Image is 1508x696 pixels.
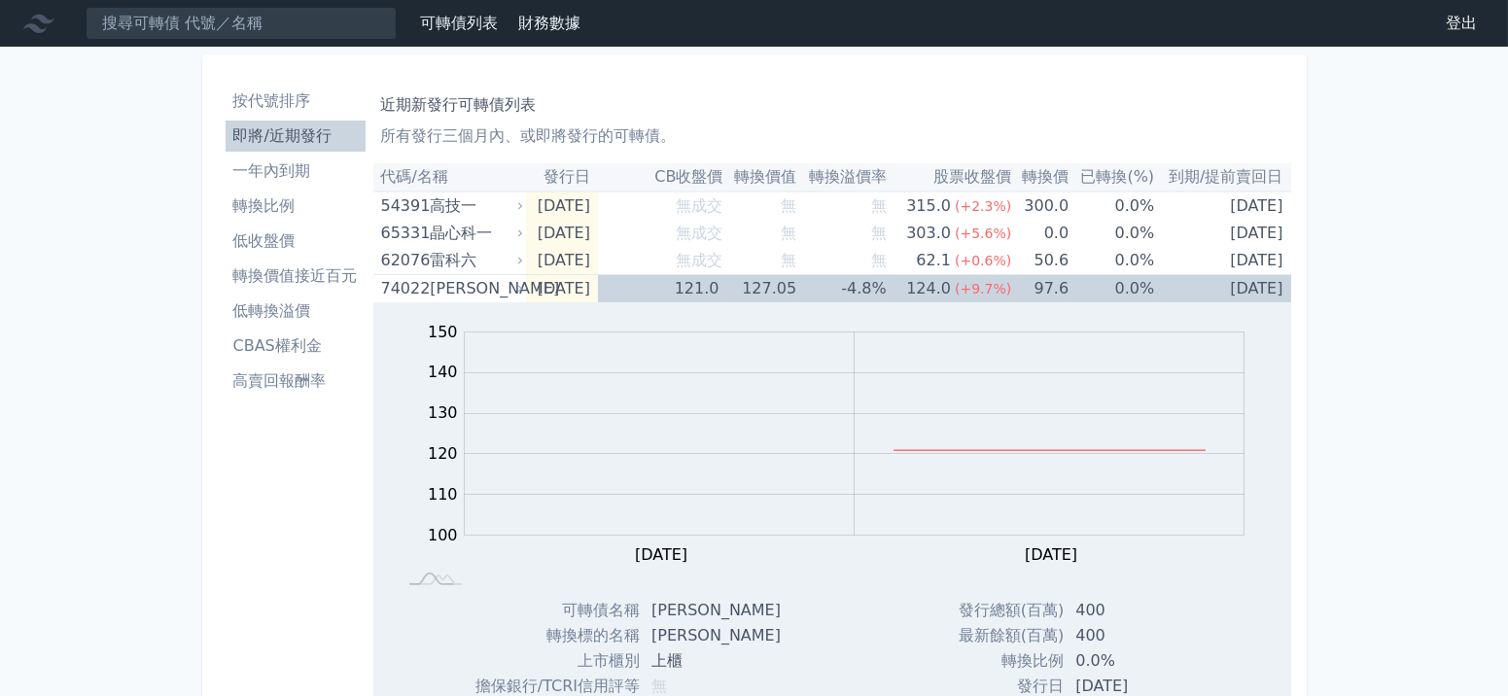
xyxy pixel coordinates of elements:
[1011,247,1069,275] td: 50.6
[1069,247,1154,275] td: 0.0%
[428,323,458,341] tspan: 150
[1430,8,1492,39] a: 登出
[939,648,1064,674] td: 轉換比例
[226,365,366,397] a: 高賣回報酬率
[226,296,366,327] a: 低轉換溢價
[428,404,458,423] tspan: 130
[955,281,1011,296] span: (+9.7%)
[518,14,580,32] a: 財務數據
[526,247,598,275] td: [DATE]
[781,251,796,269] span: 無
[651,677,667,695] span: 無
[912,247,955,274] div: 62.1
[871,224,887,242] span: 無
[676,196,722,215] span: 無成交
[1025,546,1077,565] tspan: [DATE]
[381,247,426,274] div: 62076
[955,226,1011,241] span: (+5.6%)
[1011,191,1069,220] td: 300.0
[430,247,519,274] div: 雷科六
[526,191,598,220] td: [DATE]
[871,251,887,269] span: 無
[526,163,598,191] th: 發行日
[1011,163,1069,191] th: 轉換價
[226,261,366,292] a: 轉換價值接近百元
[420,14,498,32] a: 可轉債列表
[1154,191,1290,220] td: [DATE]
[226,194,366,218] li: 轉換比例
[871,196,887,215] span: 無
[226,334,366,358] li: CBAS權利金
[428,364,458,382] tspan: 140
[722,275,796,303] td: 127.05
[640,648,796,674] td: 上櫃
[226,331,366,362] a: CBAS權利金
[955,198,1011,214] span: (+2.3%)
[722,163,796,191] th: 轉換價值
[226,264,366,288] li: 轉換價值接近百元
[640,623,796,648] td: [PERSON_NAME]
[1011,220,1069,247] td: 0.0
[226,156,366,187] a: 一年內到期
[1064,648,1210,674] td: 0.0%
[381,93,1283,117] h1: 近期新發行可轉債列表
[1411,603,1508,696] div: 聊天小工具
[526,220,598,247] td: [DATE]
[418,323,1274,605] g: Chart
[381,275,426,302] div: 74022
[1154,220,1290,247] td: [DATE]
[428,444,458,463] tspan: 120
[430,192,519,220] div: 高技一
[453,648,640,674] td: 上市櫃別
[598,163,723,191] th: CB收盤價
[226,369,366,393] li: 高賣回報酬率
[902,192,955,220] div: 315.0
[226,191,366,222] a: 轉換比例
[635,546,687,565] tspan: [DATE]
[676,251,722,269] span: 無成交
[226,89,366,113] li: 按代號排序
[1154,247,1290,275] td: [DATE]
[781,224,796,242] span: 無
[428,485,458,504] tspan: 110
[1069,220,1154,247] td: 0.0%
[796,163,887,191] th: 轉換溢價率
[1069,191,1154,220] td: 0.0%
[781,196,796,215] span: 無
[226,86,366,117] a: 按代號排序
[796,275,887,303] td: -4.8%
[1154,163,1290,191] th: 到期/提前賣回日
[226,299,366,323] li: 低轉換溢價
[902,220,955,247] div: 303.0
[1064,598,1210,623] td: 400
[887,163,1012,191] th: 股票收盤價
[226,121,366,152] a: 即將/近期發行
[226,226,366,257] a: 低收盤價
[430,275,519,302] div: [PERSON_NAME]
[955,253,1011,268] span: (+0.6%)
[381,192,426,220] div: 54391
[428,526,458,544] tspan: 100
[373,163,527,191] th: 代碼/名稱
[526,275,598,303] td: [DATE]
[1069,163,1154,191] th: 已轉換(%)
[453,598,640,623] td: 可轉債名稱
[430,220,519,247] div: 晶心科一
[381,124,1283,148] p: 所有發行三個月內、或即將發行的可轉債。
[453,623,640,648] td: 轉換標的名稱
[1154,275,1290,303] td: [DATE]
[671,275,723,302] div: 121.0
[226,124,366,148] li: 即將/近期發行
[226,229,366,253] li: 低收盤價
[902,275,955,302] div: 124.0
[226,159,366,183] li: 一年內到期
[939,623,1064,648] td: 最新餘額(百萬)
[939,598,1064,623] td: 發行總額(百萬)
[676,224,722,242] span: 無成交
[1064,623,1210,648] td: 400
[381,220,426,247] div: 65331
[1069,275,1154,303] td: 0.0%
[640,598,796,623] td: [PERSON_NAME]
[1011,275,1069,303] td: 97.6
[86,7,397,40] input: 搜尋可轉債 代號／名稱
